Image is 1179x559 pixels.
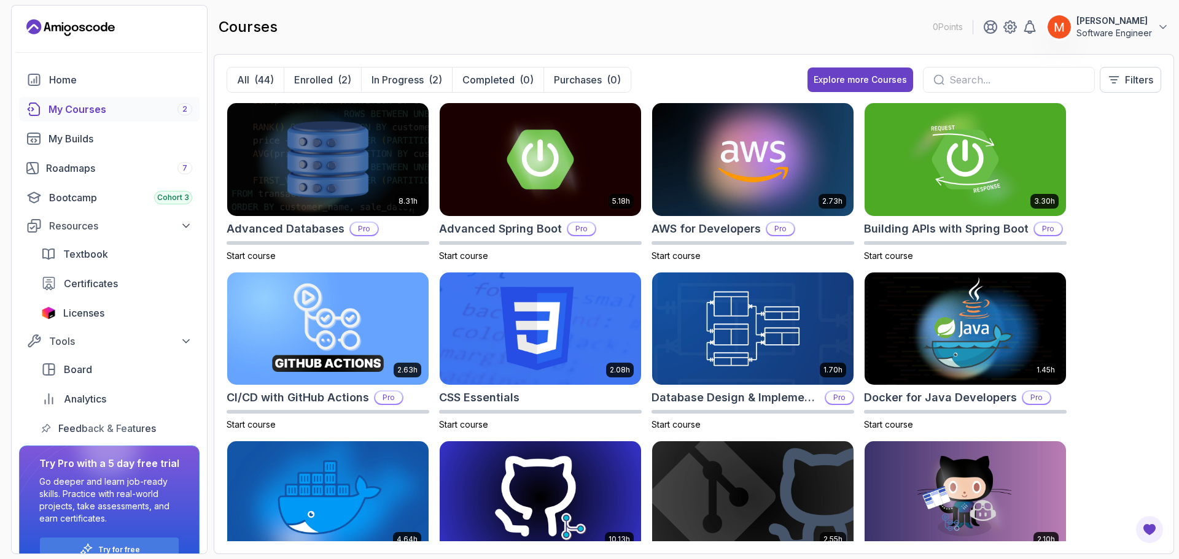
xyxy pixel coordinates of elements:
a: bootcamp [19,185,200,210]
div: (0) [519,72,534,87]
p: Pro [1035,223,1062,235]
button: Completed(0) [452,67,543,92]
p: Pro [767,223,794,235]
h2: Docker for Java Developers [864,389,1017,406]
div: My Courses [49,102,192,117]
div: Explore more Courses [814,74,907,86]
img: user profile image [1048,15,1071,39]
p: Pro [826,391,853,404]
div: (44) [254,72,274,87]
p: Completed [462,72,515,87]
div: (2) [338,72,351,87]
img: CSS Essentials card [440,272,641,385]
img: Database Design & Implementation card [652,272,854,385]
img: Building APIs with Spring Boot card [865,103,1066,216]
p: 3.30h [1034,196,1055,206]
span: Board [64,362,92,377]
p: 1.70h [823,365,842,375]
img: Advanced Spring Boot card [440,103,641,216]
span: Start course [227,419,276,430]
a: home [19,67,200,92]
button: user profile image[PERSON_NAME]Software Engineer [1047,15,1169,39]
p: 2.73h [822,196,842,206]
img: CI/CD with GitHub Actions card [227,272,429,385]
a: builds [19,126,200,151]
span: 7 [182,163,187,173]
img: Docker For Professionals card [227,441,429,554]
button: All(44) [227,67,284,92]
a: licenses [34,301,200,325]
h2: Database Design & Implementation [652,389,820,406]
p: Pro [1023,391,1050,404]
button: Resources [19,215,200,237]
img: Advanced Databases card [227,103,429,216]
a: Landing page [26,18,115,37]
p: 2.63h [397,365,418,375]
h2: Advanced Spring Boot [439,220,562,237]
a: roadmaps [19,156,200,180]
img: Git for Professionals card [440,441,641,554]
h2: AWS for Developers [652,220,761,237]
div: (0) [607,72,621,87]
div: Roadmaps [46,161,192,175]
p: Enrolled [294,72,333,87]
span: Analytics [64,391,106,406]
p: Filters [1125,72,1153,87]
a: Try for free [98,545,140,555]
button: Purchases(0) [543,67,631,92]
img: Git & GitHub Fundamentals card [652,441,854,554]
span: Start course [864,419,913,430]
span: Licenses [63,306,104,320]
a: certificates [34,271,200,296]
img: Docker for Java Developers card [865,272,1066,385]
p: 10.13h [609,534,630,544]
a: courses [19,97,200,121]
a: analytics [34,387,200,411]
p: Go deeper and learn job-ready skills. Practice with real-world projects, take assessments, and ea... [39,476,179,525]
div: Resources [49,218,192,233]
p: In Progress [372,72,424,87]
img: jetbrains icon [41,307,56,319]
p: [PERSON_NAME] [1076,15,1152,27]
p: 4.64h [397,534,418,544]
div: Home [49,72,192,87]
a: Explore more Courses [807,67,913,92]
span: Start course [652,250,701,261]
a: textbook [34,242,200,266]
div: Bootcamp [49,190,192,205]
p: Purchases [554,72,602,87]
p: 2.10h [1037,534,1055,544]
p: Pro [375,391,402,404]
p: Software Engineer [1076,27,1152,39]
span: Feedback & Features [58,421,156,436]
span: Start course [439,419,488,430]
h2: CSS Essentials [439,389,519,406]
span: Cohort 3 [157,193,189,202]
h2: courses [219,17,278,37]
button: Tools [19,330,200,352]
span: Start course [652,419,701,430]
div: My Builds [49,131,192,146]
p: 2.08h [610,365,630,375]
span: Certificates [64,276,118,291]
div: (2) [429,72,442,87]
button: In Progress(2) [361,67,452,92]
span: Textbook [63,247,108,261]
p: 8.31h [399,196,418,206]
span: Start course [227,250,276,261]
iframe: chat widget [1103,482,1179,541]
p: 0 Points [933,21,963,33]
p: Pro [351,223,378,235]
span: Start course [439,250,488,261]
img: AWS for Developers card [652,103,854,216]
button: Enrolled(2) [284,67,361,92]
span: 2 [182,104,187,114]
img: GitHub Toolkit card [865,441,1066,554]
p: 2.55h [823,534,842,544]
button: Filters [1100,67,1161,93]
h2: Building APIs with Spring Boot [864,220,1029,237]
p: All [237,72,249,87]
p: 1.45h [1037,365,1055,375]
h2: Advanced Databases [227,220,344,237]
